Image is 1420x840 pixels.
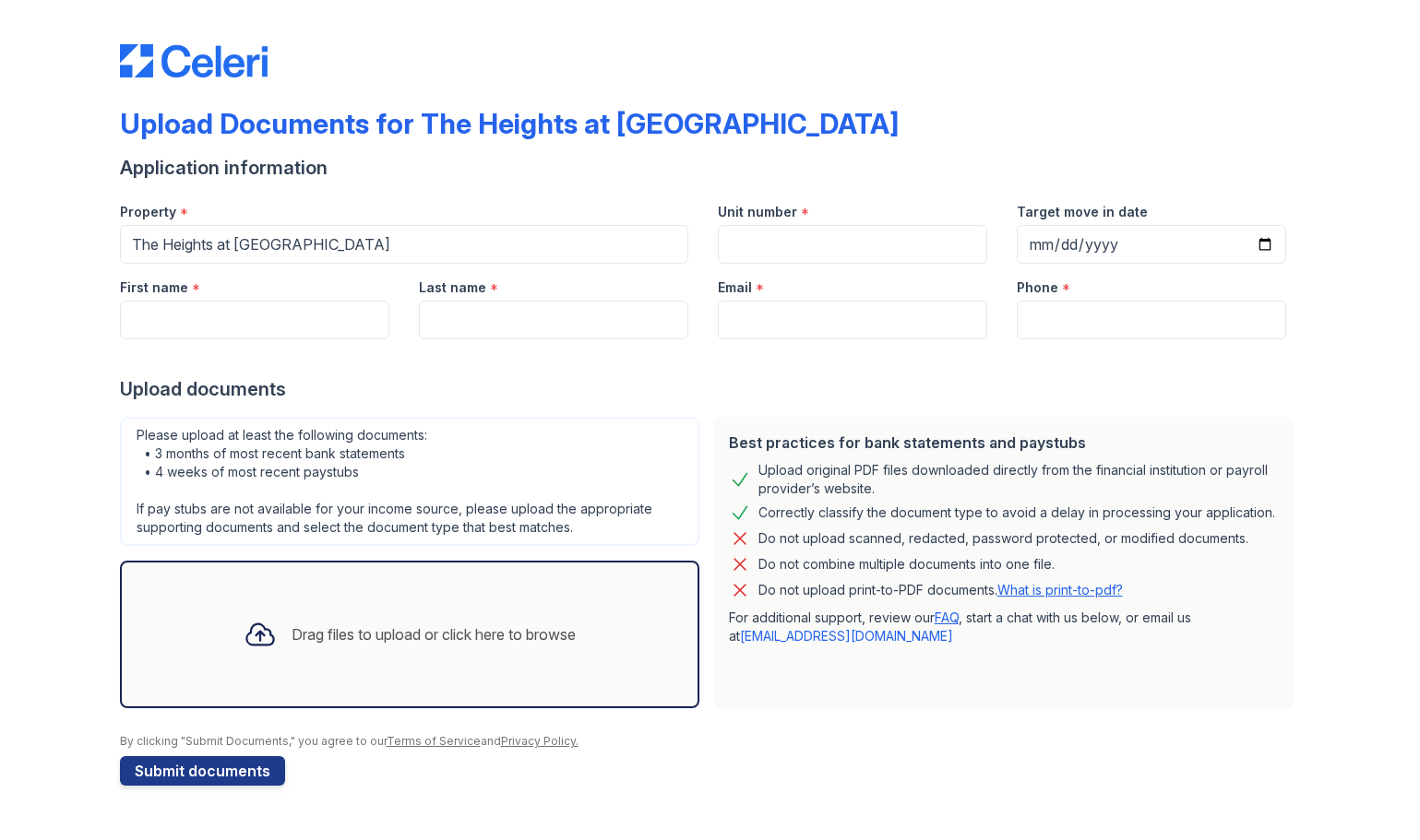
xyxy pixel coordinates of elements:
button: Submit documents [120,756,285,786]
a: FAQ [935,609,959,625]
div: Upload original PDF files downloaded directly from the financial institution or payroll provider’... [758,461,1279,498]
label: Email [718,278,752,297]
a: Privacy Policy. [501,734,579,748]
div: Application information [120,155,1301,181]
a: [EMAIL_ADDRESS][DOMAIN_NAME] [740,628,953,644]
label: Target move in date [1017,203,1148,221]
label: Last name [419,278,486,297]
div: Drag files to upload or click here to browse [292,623,576,645]
div: Upload documents [120,376,1301,402]
label: Phone [1017,278,1058,297]
div: Correctly classify the document type to avoid a delay in processing your application. [758,502,1275,524]
label: First name [120,278,188,297]
p: Do not upload print-to-PDF documents. [758,581,1123,599]
div: Do not upload scanned, redacted, password protected, or modified documents. [758,527,1248,550]
label: Unit number [718,203,797,221]
div: Best practices for bank statements and paystubs [729,432,1279,454]
img: CE_Logo_Blue-a8612792a0a2168367f1c8372b55b34899dd931a85d93a1a3d3e32e68fde9ad4.png [120,44,268,77]
label: Property [120,203,176,221]
a: Terms of Service [387,734,481,748]
a: What is print-to-pdf? [997,582,1123,597]
div: Upload Documents for The Heights at [GEOGRAPHIC_DATA] [120,107,899,140]
p: For additional support, review our , start a chat with us below, or email us at [729,609,1279,645]
div: By clicking "Submit Documents," you agree to our and [120,734,1301,749]
div: Please upload at least the following documents: • 3 months of most recent bank statements • 4 wee... [120,417,699,546]
div: Do not combine multiple documents into one file. [758,553,1055,575]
